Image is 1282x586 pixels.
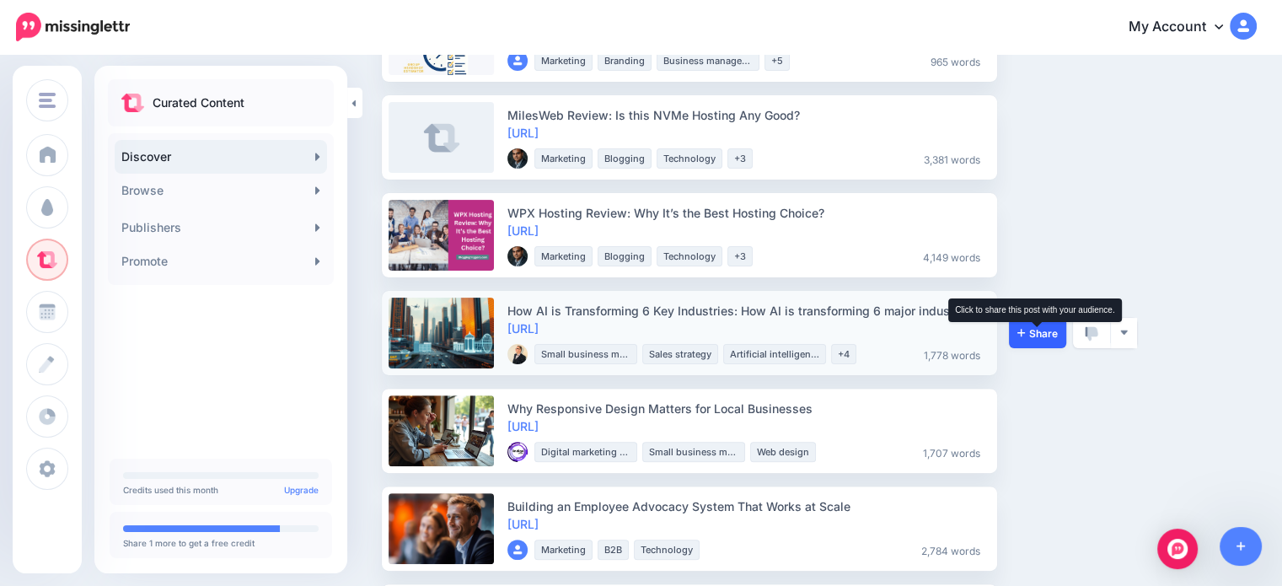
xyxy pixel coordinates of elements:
[121,94,144,112] img: curate.png
[764,51,790,71] li: +5
[534,148,593,169] li: Marketing
[507,302,987,320] div: How AI is Transforming 6 Key Industries: How AI is transforming 6 major industries
[657,51,759,71] li: Business management
[1119,328,1129,337] img: arrow-down-grey.png
[1009,318,1066,348] a: Share
[727,148,753,169] li: +3
[534,540,593,560] li: Marketing
[1017,328,1058,339] span: Share
[507,400,987,417] div: Why Responsive Design Matters for Local Businesses
[534,344,637,364] li: Small business marketing
[727,246,753,266] li: +3
[598,540,629,560] li: B2B
[507,106,987,124] div: MilesWeb Review: Is this NVMe Hosting Any Good?
[598,148,652,169] li: Blogging
[657,148,722,169] li: Technology
[507,126,539,140] a: [URL]
[507,204,987,222] div: WPX Hosting Review: Why It’s the Best Hosting Choice?
[598,246,652,266] li: Blogging
[642,442,745,462] li: Small business marketing
[115,245,327,278] a: Promote
[642,344,718,364] li: Sales strategy
[507,223,539,238] a: [URL]
[534,246,593,266] li: Marketing
[507,540,528,560] img: user_default_image.png
[750,442,816,462] li: Web design
[507,442,528,462] img: 90130087_138905510995911_3962926002866225152_n-bsa101117_thumb.png
[507,419,539,433] a: [URL]
[657,246,722,266] li: Technology
[507,517,539,531] a: [URL]
[115,174,327,207] a: Browse
[507,246,528,266] img: 8H70T1G7C1OSJSWIP4LMURR0GZ02FKMZ_thumb.png
[39,93,56,108] img: menu.png
[115,140,327,174] a: Discover
[598,51,652,71] li: Branding
[507,148,528,169] img: 8H70T1G7C1OSJSWIP4LMURR0GZ02FKMZ_thumb.png
[831,344,856,364] li: +4
[1112,7,1257,48] a: My Account
[507,321,539,336] a: [URL]
[507,497,987,515] div: Building an Employee Advocacy System That Works at Scale
[153,93,244,113] p: Curated Content
[915,540,987,560] li: 2,784 words
[916,442,987,462] li: 1,707 words
[115,211,327,245] a: Publishers
[507,344,528,364] img: W3UT4SDDERV1KOG75M69L2B4XIRA5FBU_thumb.jpg
[1157,529,1198,569] div: Open Intercom Messenger
[507,51,528,71] img: user_default_image.png
[534,442,637,462] li: Digital marketing strategy
[634,540,700,560] li: Technology
[917,344,987,364] li: 1,778 words
[723,344,826,364] li: Artificial intelligence
[16,13,130,41] img: Missinglettr
[917,148,987,169] li: 3,381 words
[1085,326,1098,341] img: thumbs-down-grey.png
[924,51,987,71] li: 965 words
[534,51,593,71] li: Marketing
[916,246,987,266] li: 4,149 words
